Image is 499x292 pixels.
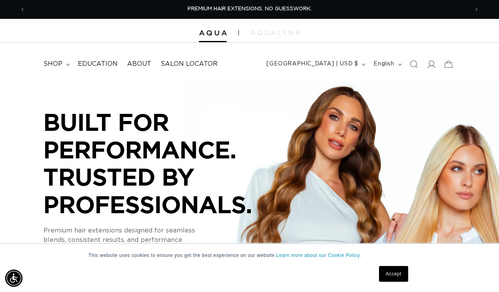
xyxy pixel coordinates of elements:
[14,2,31,17] button: Previous announcement
[156,55,222,73] a: Salon Locator
[43,235,280,245] p: blends, consistent results, and performance
[43,226,280,235] p: Premium hair extensions designed for seamless
[251,30,300,35] img: aqualyna.com
[43,60,62,68] span: shop
[262,57,369,72] button: [GEOGRAPHIC_DATA] | USD $
[78,60,118,68] span: Education
[161,60,218,68] span: Salon Locator
[122,55,156,73] a: About
[39,55,73,73] summary: shop
[373,60,394,68] span: English
[188,6,311,11] span: PREMIUM HAIR EXTENSIONS. NO GUESSWORK.
[276,253,361,258] a: Learn more about our Cookie Policy.
[379,266,408,282] a: Accept
[369,57,405,72] button: English
[88,252,411,259] p: This website uses cookies to ensure you get the best experience on our website.
[199,30,227,36] img: Aqua Hair Extensions
[73,55,122,73] a: Education
[5,270,23,287] div: Accessibility Menu
[266,60,358,68] span: [GEOGRAPHIC_DATA] | USD $
[43,108,280,218] p: BUILT FOR PERFORMANCE. TRUSTED BY PROFESSIONALS.
[405,56,422,73] summary: Search
[468,2,485,17] button: Next announcement
[127,60,151,68] span: About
